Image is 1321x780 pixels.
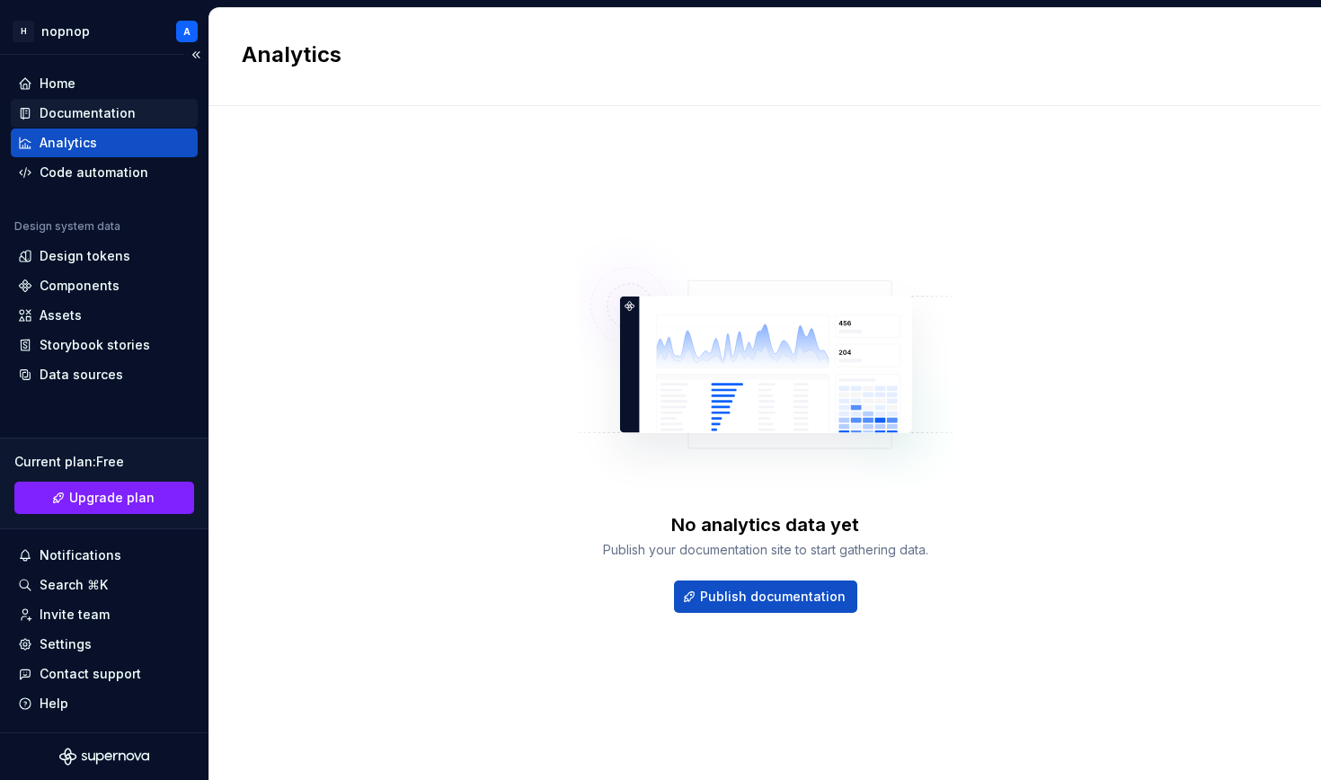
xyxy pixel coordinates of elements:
div: Documentation [40,104,136,122]
div: Contact support [40,665,141,683]
div: Home [40,75,75,93]
div: Notifications [40,546,121,564]
div: Settings [40,635,92,653]
div: Assets [40,306,82,324]
a: Assets [11,301,198,330]
a: Home [11,69,198,98]
div: Code automation [40,164,148,182]
button: Search ⌘K [11,571,198,599]
button: Collapse sidebar [183,42,208,67]
a: Invite team [11,600,198,629]
div: Data sources [40,366,123,384]
div: Invite team [40,606,110,624]
div: Design tokens [40,247,130,265]
span: Upgrade plan [69,489,155,507]
div: A [183,24,191,39]
div: H [13,21,34,42]
a: Storybook stories [11,331,198,359]
a: Design tokens [11,242,198,270]
div: Search ⌘K [40,576,108,594]
div: Publish your documentation site to start gathering data. [603,541,928,559]
div: Current plan : Free [14,453,194,471]
div: No analytics data yet [671,512,859,537]
a: Data sources [11,360,198,389]
button: Notifications [11,541,198,570]
span: Publish documentation [700,588,846,606]
a: Documentation [11,99,198,128]
button: Publish documentation [674,581,857,613]
a: Code automation [11,158,198,187]
div: nopnop [41,22,90,40]
button: Help [11,689,198,718]
a: Upgrade plan [14,482,194,514]
a: Components [11,271,198,300]
div: Design system data [14,219,120,234]
svg: Supernova Logo [59,748,149,766]
button: Contact support [11,660,198,688]
div: Components [40,277,120,295]
div: Storybook stories [40,336,150,354]
h2: Analytics [242,40,1267,69]
a: Settings [11,630,198,659]
div: Help [40,695,68,713]
div: Analytics [40,134,97,152]
a: Analytics [11,129,198,157]
button: HnopnopA [4,12,205,50]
